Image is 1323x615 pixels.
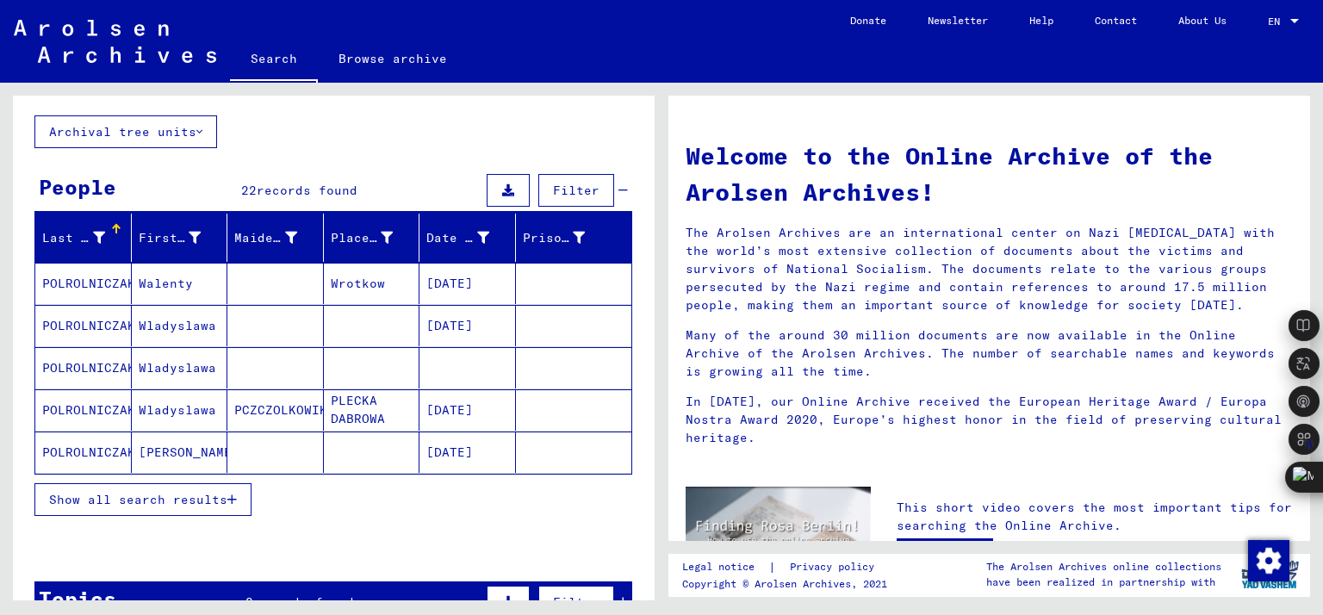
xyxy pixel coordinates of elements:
a: Search [230,38,318,83]
mat-header-cell: Place of Birth [324,214,420,262]
span: records found [257,183,357,198]
mat-cell: [DATE] [419,432,516,473]
p: This short video covers the most important tips for searching the Online Archive. [897,499,1293,535]
mat-cell: [DATE] [419,389,516,431]
p: Copyright © Arolsen Archives, 2021 [682,576,895,592]
div: Prisoner # [523,229,586,247]
p: In [DATE], our Online Archive received the European Heritage Award / Europa Nostra Award 2020, Eu... [686,393,1293,447]
mat-header-cell: First Name [132,214,228,262]
img: video.jpg [686,487,871,587]
div: Prisoner # [523,224,612,252]
span: Filter [553,594,599,610]
div: Topics [39,583,116,614]
mat-select-trigger: EN [1268,15,1280,28]
div: Zustimmung ändern [1247,539,1289,581]
img: Zustimmung ändern [1248,540,1289,581]
mat-cell: PLECKA DABROWA [324,389,420,431]
a: Browse archive [318,38,468,79]
span: 22 [241,183,257,198]
div: Place of Birth [331,229,394,247]
div: First Name [139,224,227,252]
p: The Arolsen Archives are an international center on Nazi [MEDICAL_DATA] with the world’s most ext... [686,224,1293,314]
div: Place of Birth [331,224,419,252]
span: Show all search results [49,492,227,507]
p: The Arolsen Archives online collections [986,559,1221,575]
mat-cell: POLROLNICZAK [35,389,132,431]
mat-header-cell: Date of Birth [419,214,516,262]
mat-cell: Wrotkow [324,263,420,304]
p: Many of the around 30 million documents are now available in the Online Archive of the Arolsen Ar... [686,326,1293,381]
div: First Name [139,229,202,247]
img: yv_logo.png [1238,553,1302,596]
mat-cell: Wladyslawa [132,347,228,388]
button: Archival tree units [34,115,217,148]
mat-cell: POLROLNICZAK [35,432,132,473]
mat-cell: [PERSON_NAME] [132,432,228,473]
span: Filter [553,183,599,198]
div: Last Name [42,229,105,247]
div: Last Name [42,224,131,252]
mat-header-cell: Last Name [35,214,132,262]
mat-cell: POLROLNICZAK [35,347,132,388]
mat-cell: Wladyslawa [132,389,228,431]
button: Filter [538,174,614,207]
mat-cell: POLROLNICZAK [35,263,132,304]
mat-cell: [DATE] [419,263,516,304]
div: People [39,171,116,202]
mat-cell: [DATE] [419,305,516,346]
div: | [682,558,895,576]
div: Date of Birth [426,229,489,247]
div: Maiden Name [234,224,323,252]
img: Arolsen_neg.svg [14,20,216,63]
h1: Welcome to the Online Archive of the Arolsen Archives! [686,138,1293,210]
mat-cell: Wladyslawa [132,305,228,346]
mat-header-cell: Maiden Name [227,214,324,262]
mat-header-cell: Prisoner # [516,214,632,262]
div: Date of Birth [426,224,515,252]
span: 8 [245,594,253,610]
mat-cell: Walenty [132,263,228,304]
span: records found [253,594,354,610]
mat-cell: PCZCZOLKOWIKA [227,389,324,431]
a: Open video [897,538,993,573]
div: Maiden Name [234,229,297,247]
button: Show all search results [34,483,252,516]
p: have been realized in partnership with [986,575,1221,590]
a: Legal notice [682,558,768,576]
a: Privacy policy [776,558,895,576]
mat-cell: POLROLNICZAK [35,305,132,346]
